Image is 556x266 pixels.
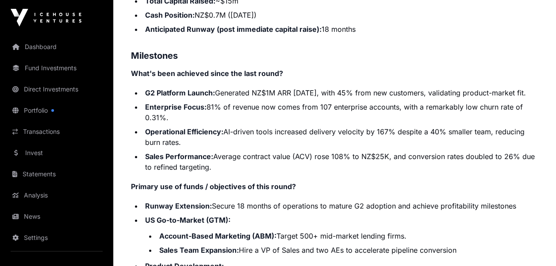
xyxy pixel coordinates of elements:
strong: Primary use of funds / objectives of this round? [131,182,296,191]
strong: What's been achieved since the last round? [131,69,283,78]
li: AI-driven tools increased delivery velocity by 167% despite a 40% smaller team, reducing burn rates. [142,126,538,148]
li: NZ$0.7M ([DATE]) [142,10,538,20]
h3: Milestones [131,49,538,63]
strong: Sales Performance: [145,152,213,161]
strong: Operational Efficiency: [145,127,223,136]
li: 81% of revenue now comes from 107 enterprise accounts, with a remarkably low churn rate of 0.31%. [142,102,538,123]
a: Portfolio [7,101,106,120]
strong: Runway Extension: [145,201,212,210]
strong: Anticipated Runway (post immediate capital raise): [145,25,322,34]
li: Hire a VP of Sales and two AEs to accelerate pipeline conversion [157,245,538,255]
li: Average contract value (ACV) rose 108% to NZ$25K, and conversion rates doubled to 26% due to refi... [142,151,538,172]
a: Settings [7,228,106,247]
a: News [7,207,106,226]
li: Secure 18 months of operations to mature G2 adoption and achieve profitability milestones [142,201,538,211]
li: 18 months [142,24,538,34]
img: Icehouse Ventures Logo [11,9,81,27]
strong: G2 Platform Launch: [145,88,215,97]
a: Fund Investments [7,58,106,78]
strong: Sales Team Expansion: [159,246,239,255]
a: Transactions [7,122,106,141]
strong: Cash Position: [145,11,195,19]
li: Generated NZ$1M ARR [DATE], with 45% from new customers, validating product-market fit. [142,87,538,98]
a: Analysis [7,186,106,205]
strong: Account-Based Marketing (ABM): [159,232,276,240]
iframe: Chat Widget [512,224,556,266]
li: Target 500+ mid-market lending firms. [157,231,538,241]
a: Invest [7,143,106,163]
strong: Enterprise Focus: [145,103,207,111]
a: Statements [7,164,106,184]
strong: US Go-to-Market (GTM): [145,216,230,224]
a: Dashboard [7,37,106,57]
a: Direct Investments [7,80,106,99]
